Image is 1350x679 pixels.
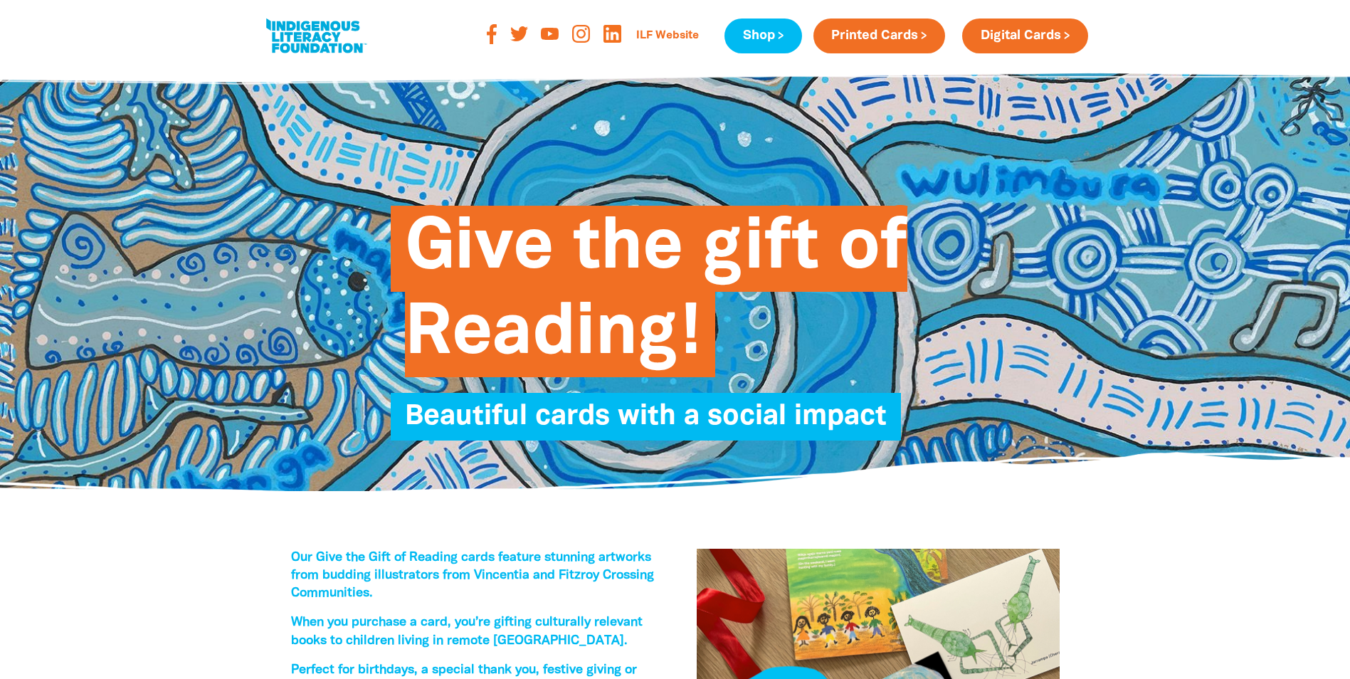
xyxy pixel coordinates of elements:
[510,26,528,41] img: twitter-orange-svg-6-e-077-d-svg-0f359f.svg
[603,25,621,43] img: linked-in-logo-orange-png-93c920.png
[541,28,559,41] img: youtube-orange-svg-1-cecf-3-svg-a15d69.svg
[572,25,590,43] img: instagram-orange-svg-816-f-67-svg-8d2e35.svg
[405,216,907,377] span: Give the gift of Reading!
[962,19,1087,53] a: Digital Cards
[628,25,707,48] a: ILF Website
[813,19,945,53] a: Printed Cards
[487,24,497,44] img: facebook-orange-svg-2-f-729-e-svg-b526d2.svg
[724,19,801,53] a: Shop
[291,616,643,646] span: When you purchase a card, you’re gifting culturally relevant books to children living in remote [...
[405,404,887,441] span: Beautiful cards with a social impact
[291,552,654,599] span: Our Give the Gift of Reading cards feature stunning artworks from budding illustrators from Vince...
